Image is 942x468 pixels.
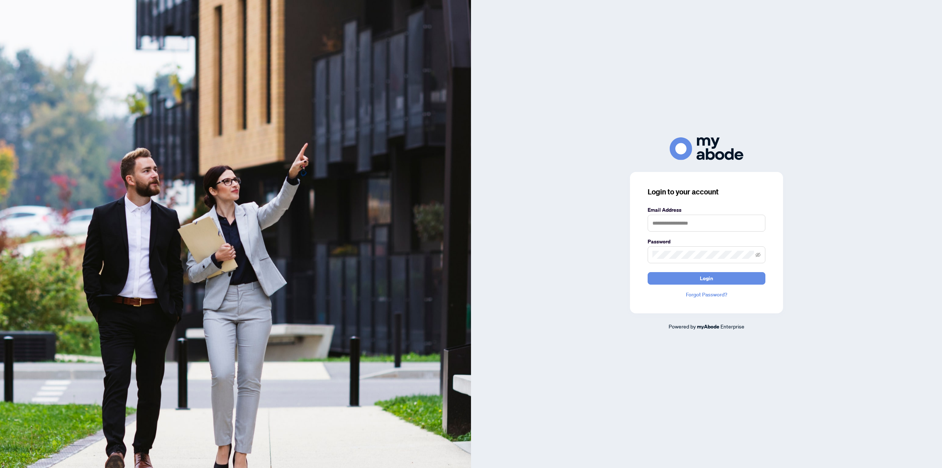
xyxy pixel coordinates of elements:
label: Password [648,237,765,246]
button: Login [648,272,765,285]
a: Forgot Password? [648,291,765,299]
label: Email Address [648,206,765,214]
img: ma-logo [670,137,743,160]
span: eye-invisible [755,252,761,257]
span: Enterprise [720,323,744,330]
h3: Login to your account [648,187,765,197]
span: Powered by [669,323,696,330]
a: myAbode [697,323,719,331]
span: Login [700,272,713,284]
